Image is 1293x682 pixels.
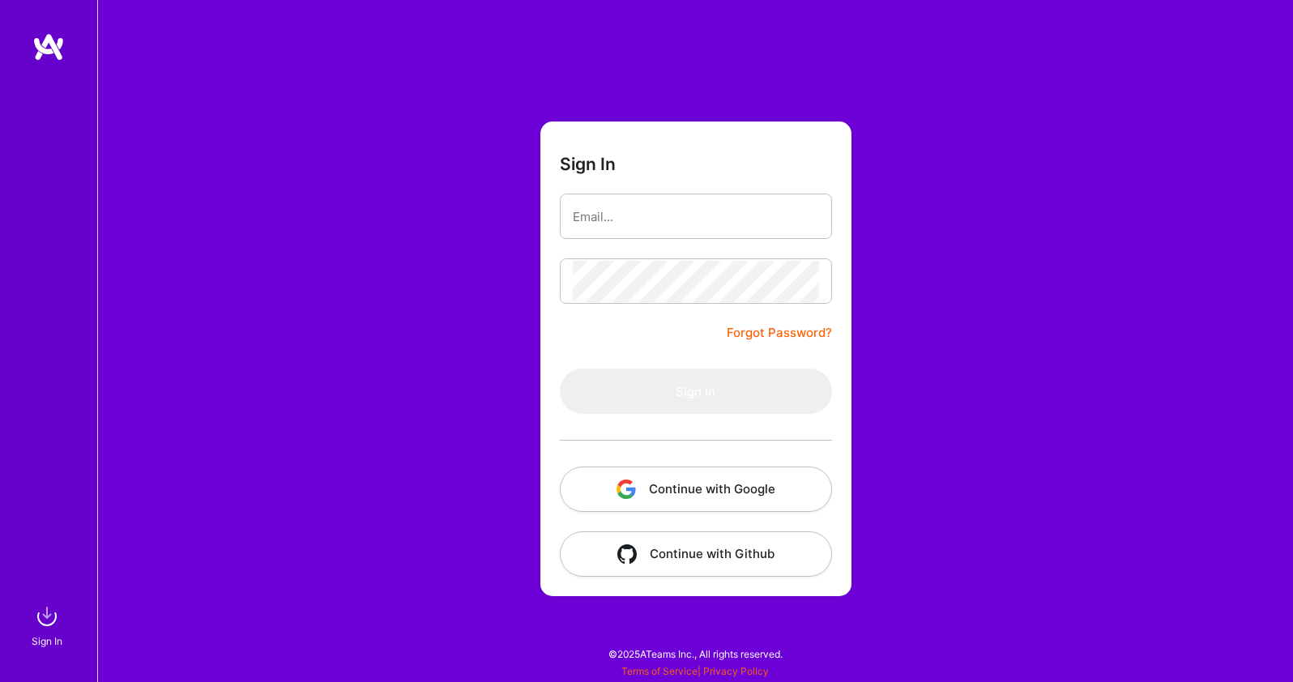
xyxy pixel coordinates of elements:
[32,32,65,62] img: logo
[621,665,698,677] a: Terms of Service
[703,665,769,677] a: Privacy Policy
[97,633,1293,674] div: © 2025 ATeams Inc., All rights reserved.
[560,369,832,414] button: Sign In
[617,544,637,564] img: icon
[617,480,636,499] img: icon
[573,196,819,237] input: Email...
[560,467,832,512] button: Continue with Google
[727,323,832,343] a: Forgot Password?
[34,600,63,650] a: sign inSign In
[560,531,832,577] button: Continue with Github
[621,665,769,677] span: |
[32,633,62,650] div: Sign In
[31,600,63,633] img: sign in
[560,154,616,174] h3: Sign In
